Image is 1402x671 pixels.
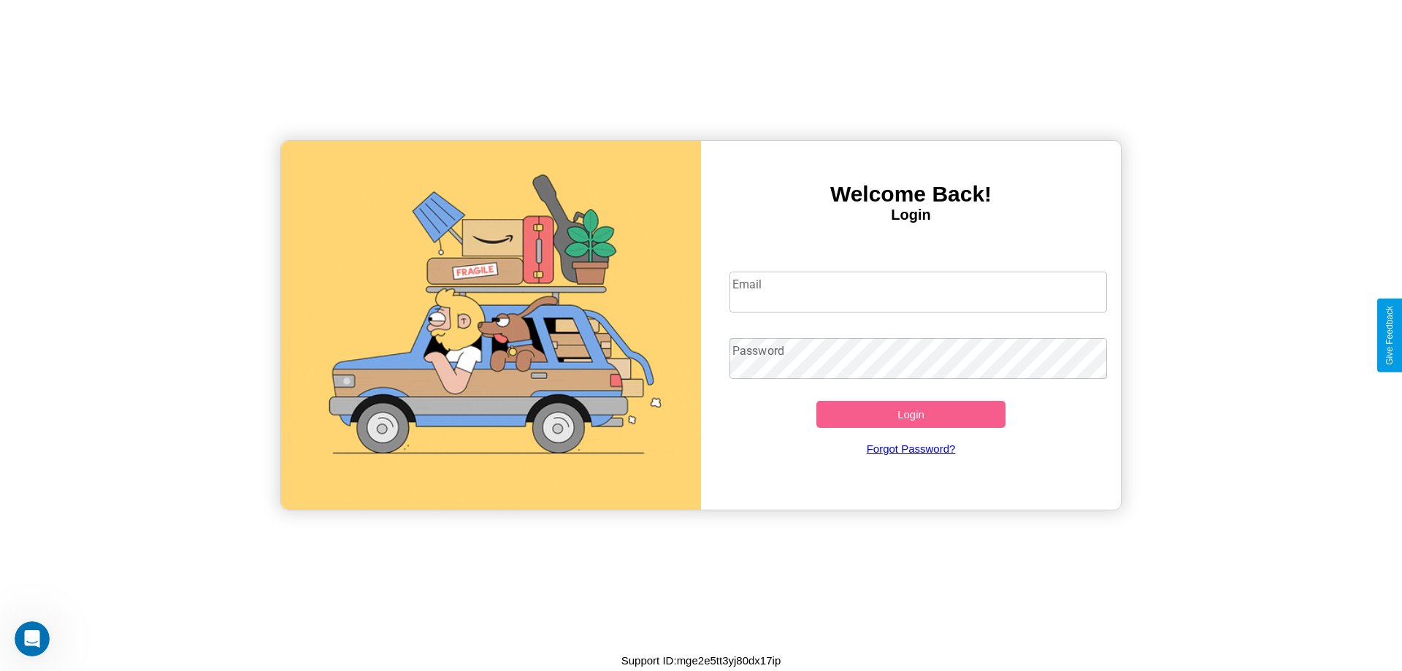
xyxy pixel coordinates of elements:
h4: Login [701,207,1121,223]
button: Login [816,401,1005,428]
p: Support ID: mge2e5tt3yj80dx17ip [621,651,781,670]
iframe: Intercom live chat [15,621,50,656]
h3: Welcome Back! [701,182,1121,207]
a: Forgot Password? [722,428,1100,469]
div: Give Feedback [1384,306,1395,365]
img: gif [281,141,701,510]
